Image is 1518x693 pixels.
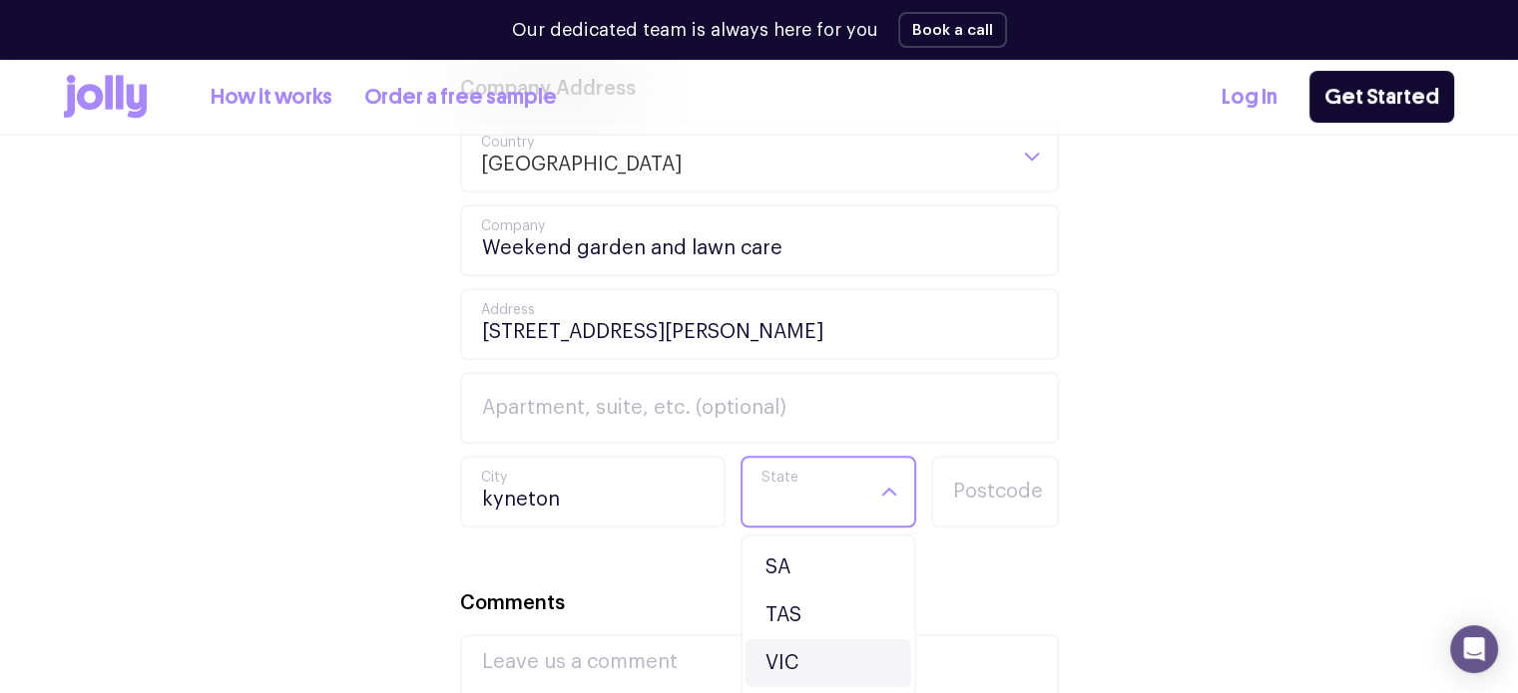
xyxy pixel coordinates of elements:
[460,121,1059,192] div: Search for option
[746,543,911,591] li: SA
[1309,71,1454,123] a: Get Started
[746,591,911,639] li: TAS
[683,123,1005,190] input: Search for option
[760,458,862,525] input: Search for option
[741,456,916,527] div: Search for option
[364,81,557,114] a: Order a free sample
[211,81,332,114] a: How it works
[898,12,1007,48] button: Book a call
[1222,81,1277,114] a: Log In
[746,639,911,687] li: VIC
[1450,625,1498,673] div: Open Intercom Messenger
[512,17,878,44] p: Our dedicated team is always here for you
[460,589,565,618] label: Comments
[480,123,683,190] span: [GEOGRAPHIC_DATA]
